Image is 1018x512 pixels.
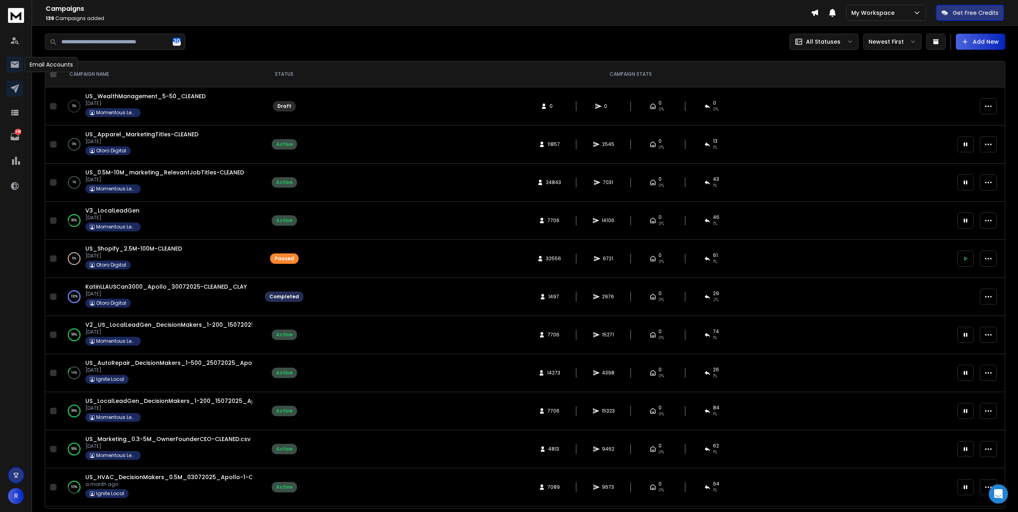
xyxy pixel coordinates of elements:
td: 6%US_Shopify_2.5M-100M-CLEANED[DATE]Otoro Digital [60,240,260,278]
span: 0% [658,106,664,113]
div: Paused [275,255,294,262]
span: 61 [713,252,718,259]
span: 0 [658,176,662,182]
p: Campaigns added [46,15,811,22]
span: 0 [658,138,662,144]
p: 99 % [71,407,77,415]
span: 14273 [547,370,560,376]
div: Active [276,217,293,224]
span: 1 % [713,259,717,265]
p: 99 % [71,331,77,339]
span: 7706 [547,332,559,338]
p: 86 % [71,217,77,225]
p: 0 % [72,140,76,148]
span: 1 % [713,373,717,379]
span: 24843 [546,179,561,186]
span: 1 % [713,487,717,494]
span: 0 [658,481,662,487]
a: US_Marketing_0.3-5M_OwnerFounderCEO-CLEANED.csv [85,435,250,443]
div: Active [276,179,293,186]
span: 1 % [713,182,717,189]
p: 100 % [71,293,78,301]
p: 14 % [71,369,77,377]
div: Open Intercom Messenger [989,484,1008,504]
div: Draft [277,103,291,109]
p: [DATE] [85,138,198,145]
span: 0 [658,328,662,335]
button: Add New [956,34,1005,50]
p: 1 % [73,178,76,186]
span: 0% [713,106,719,113]
span: 15323 [602,408,615,414]
td: 100%KatinLLAUSCan3000_Apollo_30072025-CLEANED_CLAY[DATE]Otoro Digital [60,278,260,316]
span: 0 [658,290,662,297]
p: Otoro Digital [96,300,126,306]
span: 43 [713,176,719,182]
p: Momentous Leads [96,109,136,116]
p: Otoro Digital [96,262,126,268]
span: 9673 [602,484,614,490]
span: 1 % [713,221,717,227]
button: Newest First [863,34,921,50]
span: 4398 [602,370,614,376]
p: [DATE] [85,253,182,259]
p: 99 % [71,445,77,453]
p: 65 % [71,483,77,491]
span: 7706 [547,217,559,224]
p: Momentous Leads [96,186,136,192]
div: Active [276,370,293,376]
span: 0% [658,335,664,341]
span: 0 [658,443,662,449]
p: Otoro Digital [96,148,126,154]
a: US_0.5M-10M_marketing_RelevantJobTitles-CLEANED [85,168,244,176]
p: [DATE] [85,291,247,297]
p: Momentous Leads [96,338,136,344]
a: 390 [7,129,23,145]
span: 0% [658,297,664,303]
p: [DATE] [85,443,250,449]
span: V2_US_LocalLeadGen_DecisionMakers_1-200_15072025_Apollo-CLEANED [85,321,307,329]
span: 0% [658,144,664,151]
span: 1 % [713,449,717,455]
p: [DATE] [85,367,252,373]
span: 11857 [547,141,560,148]
span: 7089 [547,484,560,490]
span: 46 [713,214,719,221]
span: 0 [713,100,716,106]
span: 4813 [548,446,559,452]
th: CAMPAIGN STATS [308,61,953,87]
div: Email Accounts [24,57,78,72]
span: 62 [713,443,719,449]
span: 0 [658,405,662,411]
span: 26 [713,366,719,373]
p: 0 % [72,102,76,110]
span: 2545 [602,141,614,148]
span: 64 [713,481,719,487]
p: My Workspace [851,9,898,17]
span: 2976 [602,293,614,300]
button: R [8,488,24,504]
p: Ignite Local [96,490,124,497]
h1: Campaigns [46,4,811,14]
span: 1 % [713,144,717,151]
span: 84 [713,405,719,411]
div: Active [276,408,293,414]
div: Active [276,332,293,338]
span: 13 [713,138,717,144]
span: 0% [658,411,664,417]
a: KatinLLAUSCan3000_Apollo_30072025-CLEANED_CLAY [85,283,247,291]
a: US_Apparel_MarketingTitles-CLEANED [85,130,198,138]
span: 139 [46,15,54,22]
td: 14%US_AutoRepair_DecisionMakers_1-500_25072025_Apollo-CLEANED[DATE]Ignite Local [60,354,260,392]
td: 1%US_0.5M-10M_marketing_RelevantJobTitles-CLEANED[DATE]Momentous Leads [60,164,260,202]
div: Active [276,484,293,490]
span: 6721 [603,255,613,262]
a: V3_LocalLeadGen [85,206,139,215]
a: US_AutoRepair_DecisionMakers_1-500_25072025_Apollo-CLEANED [85,359,287,367]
